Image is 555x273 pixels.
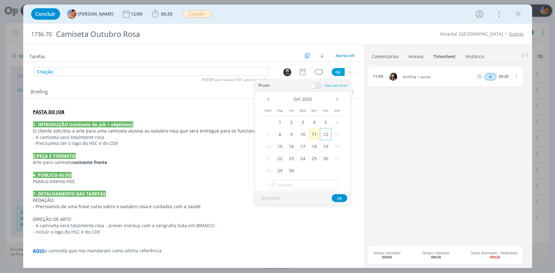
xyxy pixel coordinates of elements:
img: P [283,68,291,76]
img: L [67,9,77,19]
span: Tempo estimado [373,251,401,259]
span: 29 [274,164,286,176]
span: Qua [297,104,309,116]
span: 27 [331,152,343,164]
span: Criação [183,10,212,18]
b: 00h20 [431,255,441,259]
span: 30 [286,164,297,176]
img: arrow-down.svg [320,54,324,58]
span: Seg [274,104,286,116]
span: 11 [309,128,320,140]
span: 5 [320,116,331,128]
span: DIREÇÃO DE ARTE: [33,216,73,222]
span: Ter [286,104,297,116]
span: 8 [274,128,286,140]
span: 16 [286,140,297,152]
button: Criação [183,10,212,18]
span: 3 [297,116,309,128]
strong: 1. INTRODUÇÃO (contexto do job + objetivos) [33,121,133,127]
span: < [263,94,274,104]
span: 26 [320,152,331,164]
a: Hospital [GEOGRAPHIC_DATA] [440,31,503,37]
button: Ok [332,194,347,202]
div: 11/09 [373,74,383,79]
span: ENTER para salvar ESC para cancelar [202,77,269,82]
button: Concluir [31,8,60,20]
span: 4 [309,116,320,128]
button: P [283,68,292,77]
b: -00h20 [489,255,500,259]
span: Briefing [31,88,48,96]
span: 9 [286,128,297,140]
span: Qui [309,104,320,116]
p: a camiseta que nos mandaram como última referência [33,248,354,254]
p: - incluir o logo do HSC e do CDII [33,229,354,235]
p: - A camiseta será totalmente rosa [33,134,354,140]
p: Arte para camiseta [33,159,354,166]
span: N [485,73,496,80]
span: Sex [320,104,331,116]
img: B [389,73,397,81]
span: 17 [297,140,309,152]
span: Saldo (Estimado - Realizado) [471,251,518,259]
div: dialog [23,4,532,268]
span: - Precisamos de uma frase curta sobre o outubro rosa e cuidados com a saúde [33,203,201,209]
span: REDAÇÃO: [33,197,55,203]
a: Outros [509,31,524,37]
span: Prazo [258,82,270,89]
b: 00h00 [382,255,392,259]
span: 14 [263,140,274,152]
span: 2 [286,116,297,128]
p: - Precisamos ter o logo do HSC e do CDII [33,140,354,147]
strong: 2.PEÇA E FORMATO [33,153,76,159]
p: - A camiseta será totalmente rosa - prever mockup com a serigrafia toda em BRANCO [33,222,354,229]
button: L[PERSON_NAME] [67,9,114,19]
span: 1 [274,116,286,128]
span: Concluir [36,11,56,17]
span: 24 [297,152,309,164]
span: 6 [331,116,343,128]
span: 13 [331,128,343,140]
span: briefing + pauta [400,75,476,79]
span: 25 [309,152,320,164]
div: Horas normais [485,73,496,80]
span: 15 [274,140,286,152]
a: PASTA DO JOB [33,109,65,115]
span: Público interno HSC [33,178,75,184]
button: Ok [332,68,345,76]
span: Abertas 0/0 [336,53,355,58]
div: 00:20 [499,74,509,79]
span: 7 [263,128,274,140]
span: 23 [286,152,297,164]
input: Horário [268,180,338,190]
a: AQUI [33,248,45,254]
span: 1736.70 [31,31,52,38]
span: 20 [331,140,343,152]
a: Histórico [465,51,485,60]
span: Data de início [325,83,347,88]
div: Camiseta Outubro Rosa [53,26,316,42]
strong: 7. DETALHAMENTO DAS TAREFAS [33,191,106,197]
span: 28 [263,164,274,176]
span: 18 [309,140,320,152]
button: 00:20 [150,9,174,19]
span: 19 [320,140,331,152]
span: > [331,94,343,104]
span: Dom [263,104,274,116]
strong: 4. PÚBLICO-ALVO [33,172,72,178]
span: 21 [263,152,274,164]
span: O cliente solicitou a arte para uma camiseta alusiva ao outubro rosa que será entregue para os fu... [33,128,266,134]
span: Set 2025 [274,94,331,104]
span: 00:20 [161,11,173,17]
div: Anexos [409,53,424,60]
a: Timesheet [433,51,456,60]
strong: somente frente [73,159,108,165]
span: Sab [331,104,343,116]
span: Tarefas [30,52,45,59]
span: 22 [274,152,286,164]
span: 10 [297,128,309,140]
a: Comentários [372,51,399,60]
span: 12 [320,128,331,140]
